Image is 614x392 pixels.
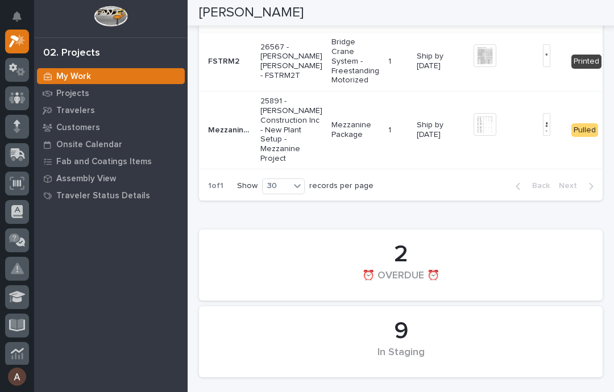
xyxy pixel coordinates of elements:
[260,43,322,81] p: 26567 - [PERSON_NAME] [PERSON_NAME] - FSTRM2T
[260,97,322,164] p: 25891 - [PERSON_NAME] Construction Inc - New Plant Setup - Mezzanine Project
[34,102,188,119] a: Travelers
[208,55,242,66] p: FSTRM2
[218,347,583,370] div: In Staging
[525,181,550,191] span: Back
[34,68,188,85] a: My Work
[43,47,100,60] div: 02. Projects
[263,180,290,192] div: 30
[56,157,152,167] p: Fab and Coatings Items
[56,140,122,150] p: Onsite Calendar
[94,6,127,27] img: Workspace Logo
[309,181,374,191] p: records per page
[56,89,89,99] p: Projects
[56,106,95,116] p: Travelers
[199,172,233,200] p: 1 of 1
[559,181,584,191] span: Next
[417,52,464,71] p: Ship by [DATE]
[507,181,554,191] button: Back
[34,119,188,136] a: Customers
[56,191,150,201] p: Traveler Status Details
[56,72,91,82] p: My Work
[331,37,379,85] p: Bridge Crane System - Freestanding Motorized
[417,120,464,140] p: Ship by [DATE]
[388,55,393,66] p: 1
[34,153,188,170] a: Fab and Coatings Items
[34,187,188,204] a: Traveler Status Details
[5,365,29,389] button: users-avatar
[34,85,188,102] a: Projects
[218,240,583,269] div: 2
[331,120,379,140] p: Mezzanine Package
[34,170,188,187] a: Assembly View
[208,123,254,135] p: Mezzanine #1
[571,123,598,137] div: Pulled
[199,5,304,21] h2: [PERSON_NAME]
[56,123,100,133] p: Customers
[34,136,188,153] a: Onsite Calendar
[218,270,583,294] div: ⏰ OVERDUE ⏰
[218,317,583,345] div: 9
[554,181,603,191] button: Next
[571,55,601,69] div: Printed
[56,174,116,184] p: Assembly View
[5,5,29,28] button: Notifications
[237,181,258,191] p: Show
[388,123,393,135] p: 1
[14,11,29,30] div: Notifications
